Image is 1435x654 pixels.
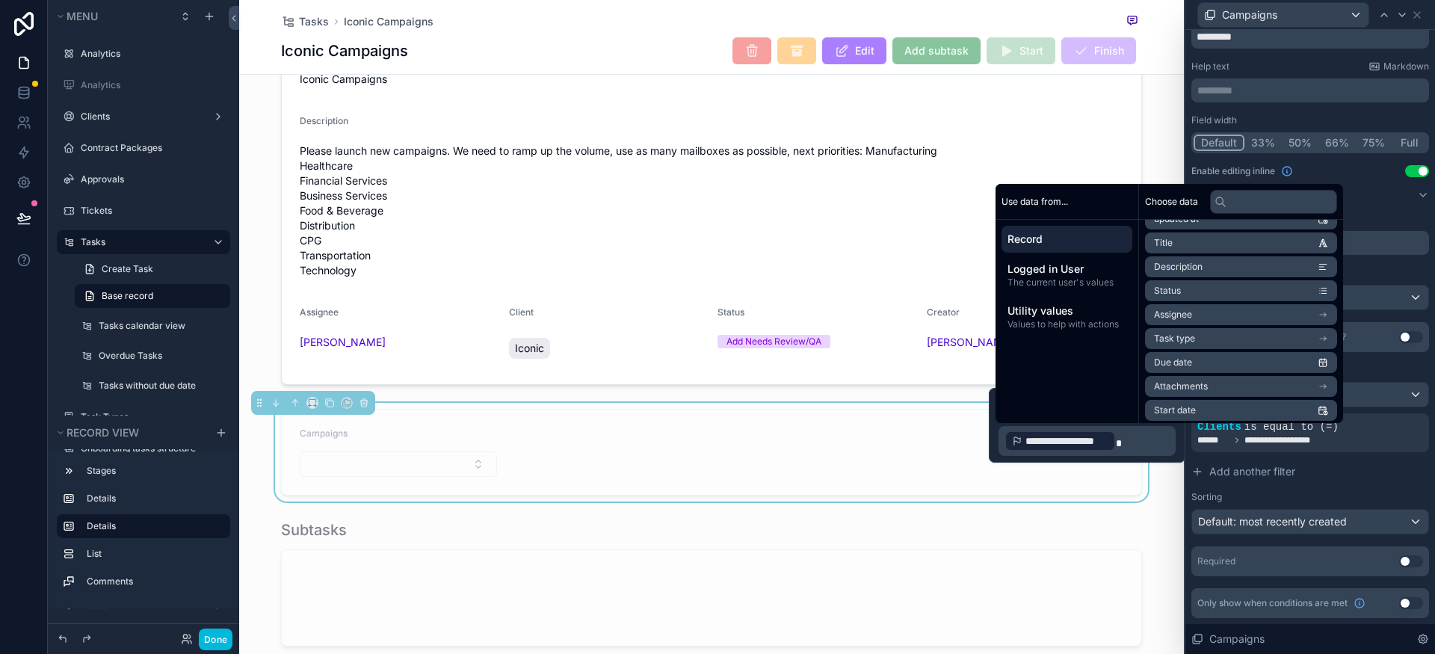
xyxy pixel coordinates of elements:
[81,205,221,217] label: Tickets
[1007,232,1126,247] span: Record
[87,548,218,560] label: List
[300,451,497,477] button: Select Button
[1191,509,1429,534] button: Default: most recently created
[1222,7,1277,22] span: Campaigns
[1191,165,1275,177] span: Enable editing inline
[1197,555,1235,567] div: Required
[1002,196,1068,208] span: Use data from...
[1383,61,1429,73] span: Markdown
[344,14,433,29] a: Iconic Campaigns
[81,142,221,154] label: Contract Packages
[87,493,218,505] label: Details
[87,465,218,477] label: Stages
[1244,135,1282,151] button: 33%
[87,576,218,587] label: Comments
[1191,458,1429,485] button: Add another filter
[1194,135,1244,151] button: Default
[99,380,221,392] label: Tasks without due date
[81,48,221,60] label: Analytics
[67,426,139,439] span: Record view
[75,257,230,281] a: Create Task
[1191,61,1229,73] label: Help text
[81,236,200,248] label: Tasks
[67,10,98,22] span: Menu
[1007,277,1126,289] span: The current user's values
[1007,303,1126,318] span: Utility values
[54,6,170,27] button: Menu
[1007,318,1126,330] span: Values to help with actions
[1392,135,1427,151] button: Full
[1368,61,1429,73] a: Markdown
[300,428,348,439] span: Campaigns
[199,629,232,650] button: Done
[1244,421,1339,433] span: is equal to (=)
[99,350,221,362] label: Overdue Tasks
[102,290,153,302] span: Base record
[281,14,329,29] a: Tasks
[81,411,221,423] label: Task Types
[1356,135,1392,151] button: 75%
[1318,135,1356,151] button: 66%
[48,452,239,608] div: scrollable content
[1282,135,1318,151] button: 50%
[1197,597,1348,609] span: Only show when conditions are met
[1145,196,1198,208] span: Choose data
[1209,464,1295,479] span: Add another filter
[54,422,206,443] button: Record view
[81,173,221,185] label: Approvals
[81,111,200,123] label: Clients
[102,263,153,275] span: Create Task
[299,14,329,29] span: Tasks
[99,320,221,332] label: Tasks calendar view
[281,40,408,61] h1: Iconic Campaigns
[1197,2,1369,28] button: Campaigns
[81,79,221,91] label: Analytics
[996,220,1138,342] div: scrollable content
[1191,78,1429,102] div: scrollable content
[1191,491,1222,503] label: Sorting
[1191,114,1237,126] label: Field width
[1209,632,1265,647] span: Campaigns
[75,284,230,308] a: Base record
[1197,421,1241,433] span: Clients
[1007,262,1126,277] span: Logged in User
[1198,515,1347,528] span: Default: most recently created
[87,520,218,532] label: Details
